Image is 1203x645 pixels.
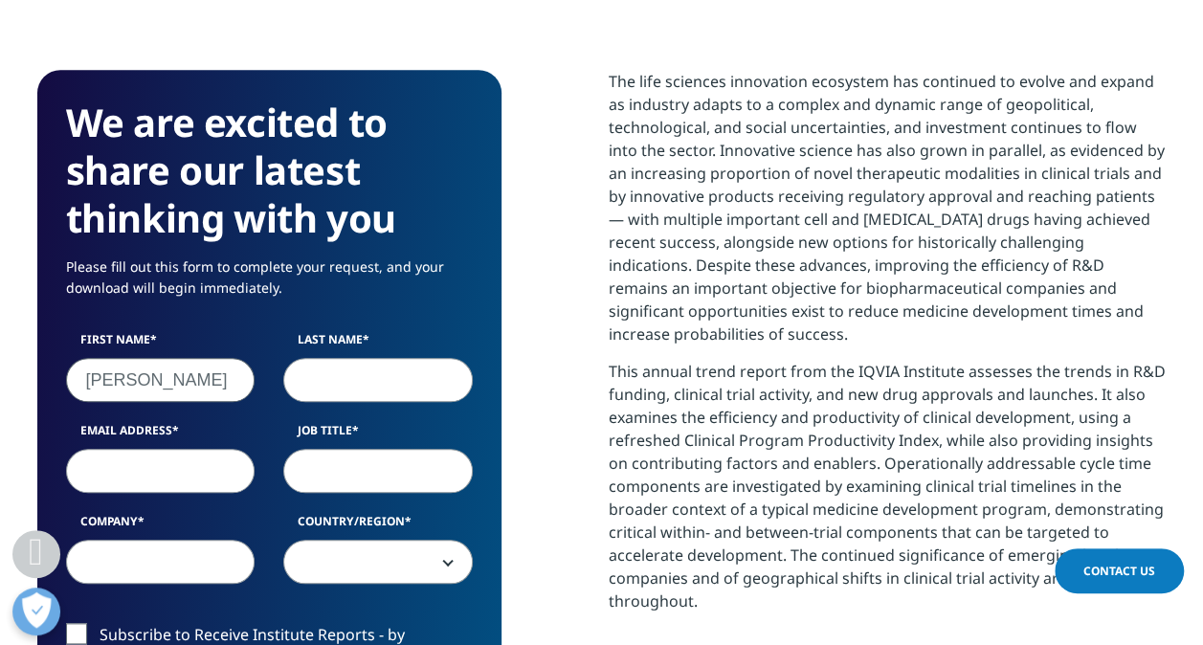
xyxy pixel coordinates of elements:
[66,331,256,358] label: First Name
[283,331,473,358] label: Last Name
[66,256,473,313] p: Please fill out this form to complete your request, and your download will begin immediately.
[1083,563,1155,579] span: Contact Us
[609,70,1167,360] p: The life sciences innovation ecosystem has continued to evolve and expand as industry adapts to a...
[66,513,256,540] label: Company
[283,513,473,540] label: Country/Region
[609,360,1167,627] p: This annual trend report from the IQVIA Institute assesses the trends in R&D funding, clinical tr...
[66,99,473,242] h3: We are excited to share our latest thinking with you
[283,422,473,449] label: Job Title
[1055,548,1184,593] a: Contact Us
[66,422,256,449] label: Email Address
[12,588,60,635] button: Open Preferences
